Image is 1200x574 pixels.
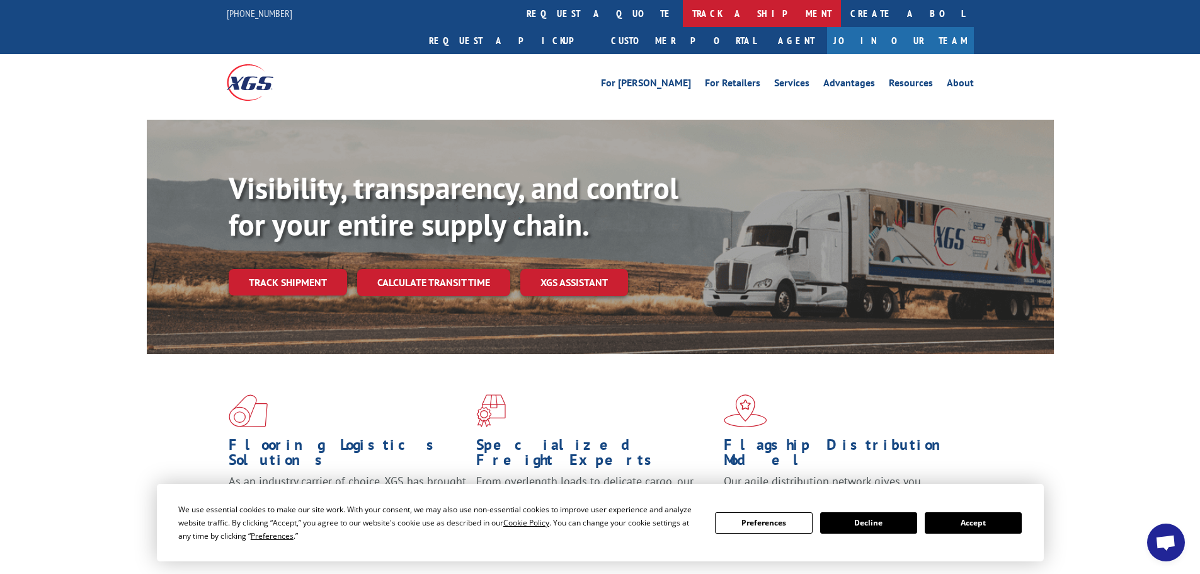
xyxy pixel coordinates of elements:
[227,7,292,20] a: [PHONE_NUMBER]
[503,517,549,528] span: Cookie Policy
[947,78,974,92] a: About
[520,269,628,296] a: XGS ASSISTANT
[724,474,956,503] span: Our agile distribution network gives you nationwide inventory management on demand.
[229,437,467,474] h1: Flooring Logistics Solutions
[715,512,812,534] button: Preferences
[229,394,268,427] img: xgs-icon-total-supply-chain-intelligence-red
[765,27,827,54] a: Agent
[229,474,466,519] span: As an industry carrier of choice, XGS has brought innovation and dedication to flooring logistics...
[827,27,974,54] a: Join Our Team
[476,394,506,427] img: xgs-icon-focused-on-flooring-red
[251,531,294,541] span: Preferences
[774,78,809,92] a: Services
[1147,524,1185,561] div: Open chat
[602,27,765,54] a: Customer Portal
[476,474,714,530] p: From overlength loads to delicate cargo, our experienced staff knows the best way to move your fr...
[157,484,1044,561] div: Cookie Consent Prompt
[229,168,678,244] b: Visibility, transparency, and control for your entire supply chain.
[229,269,347,296] a: Track shipment
[820,512,917,534] button: Decline
[178,503,700,542] div: We use essential cookies to make our site work. With your consent, we may also use non-essential ...
[705,78,760,92] a: For Retailers
[823,78,875,92] a: Advantages
[357,269,510,296] a: Calculate transit time
[889,78,933,92] a: Resources
[724,437,962,474] h1: Flagship Distribution Model
[724,394,767,427] img: xgs-icon-flagship-distribution-model-red
[420,27,602,54] a: Request a pickup
[925,512,1022,534] button: Accept
[476,437,714,474] h1: Specialized Freight Experts
[601,78,691,92] a: For [PERSON_NAME]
